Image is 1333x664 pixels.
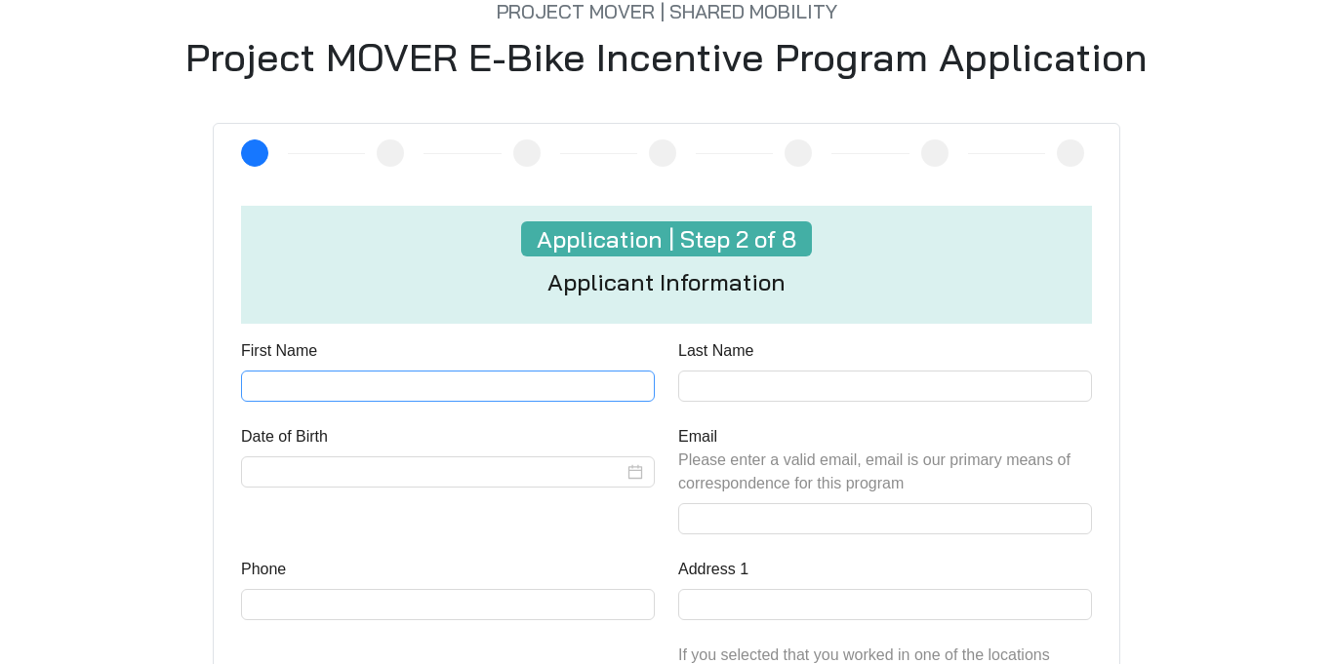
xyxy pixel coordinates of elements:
h1: Project MOVER E-Bike Incentive Program Application [134,33,1199,80]
span: 5 [659,145,666,161]
span: 2 [251,145,259,161]
label: Phone [241,558,286,581]
input: First Name [241,371,655,402]
span: 3 [386,145,394,161]
label: Date of Birth [241,425,328,449]
h4: Applicant Information [547,268,786,296]
input: Address 1 [678,589,1092,620]
input: Phone [241,589,655,620]
label: Address 1 [678,558,748,581]
span: 4 [523,145,531,161]
label: Last Name [678,339,753,363]
span: 6 [794,145,802,161]
span: Email [678,425,1092,495]
input: Last Name [678,371,1092,402]
input: Date of Birth [253,460,624,484]
h4: Application | Step 2 of 8 [521,221,812,257]
span: Please enter a valid email, email is our primary means of correspondence for this program [678,451,1070,491]
span: 8 [1067,145,1074,161]
span: 7 [931,145,939,161]
label: First Name [241,339,317,363]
